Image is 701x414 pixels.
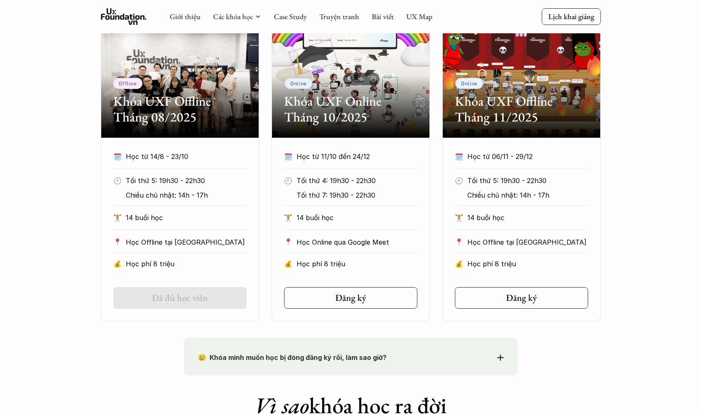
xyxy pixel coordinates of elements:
a: Giới thiệu [170,12,200,21]
p: Offline [119,80,136,86]
h5: Đăng ký [506,293,537,303]
strong: 😢 Khóa mình muốn học bị đóng đăng ký rồi, làm sao giờ? [198,353,387,362]
p: Học phí 8 triệu [297,258,417,270]
a: UX Map [406,12,432,21]
p: 🗓️ [284,150,292,163]
p: 14 buổi học [126,211,247,224]
p: 💰 [284,258,292,270]
p: 🕙 [455,174,463,187]
a: Truyện tranh [319,12,359,21]
p: Học từ 11/10 đến 24/12 [297,150,417,163]
p: 📍 [113,238,122,246]
a: Đăng ký [284,287,417,309]
p: 🏋️ [284,211,292,224]
p: Online [461,80,477,86]
h2: Khóa UXF Offline Tháng 11/2025 [455,93,588,125]
h2: Khóa UXF Online Tháng 10/2025 [284,93,417,125]
a: Bài viết [372,12,394,21]
p: Học Online qua Google Meet [297,236,417,248]
p: Học Offline tại [GEOGRAPHIC_DATA] [126,236,247,248]
p: 🏋️ [113,211,122,224]
h2: Khóa UXF Offline Tháng 08/2025 [113,93,247,125]
p: 🗓️ [455,150,463,163]
p: 🕙 [113,174,122,187]
p: Lịch khai giảng [548,12,594,21]
p: 🏋️ [455,211,463,224]
p: Chiều chủ nhật: 14h - 17h [467,189,584,201]
p: 📍 [284,238,292,246]
p: 14 buổi học [297,211,417,224]
a: Lịch khai giảng [541,8,601,25]
p: Học phí 8 triệu [126,258,247,270]
a: Các khóa học [213,12,253,21]
p: 📍 [455,238,463,246]
p: Chiều chủ nhật: 14h - 17h [126,189,242,201]
p: 14 buổi học [467,211,588,224]
p: Học Offline tại [GEOGRAPHIC_DATA] [467,236,588,248]
p: 🗓️ [113,150,122,163]
p: Tối thứ 5: 19h30 - 22h30 [467,174,584,187]
a: Đăng ký [455,287,588,309]
p: Tối thứ 4: 19h30 - 22h30 [297,174,413,187]
p: 💰 [455,258,463,270]
h5: Đã đủ học viên [152,293,208,303]
p: Tối thứ 5: 19h30 - 22h30 [126,174,242,187]
a: Case Study [274,12,307,21]
p: 💰 [113,258,122,270]
p: Online [290,80,307,86]
p: Học phí 8 triệu [467,258,588,270]
p: Học từ 14/8 - 23/10 [126,150,247,163]
h5: Đăng ký [335,293,366,303]
p: 🕙 [284,174,292,187]
p: Học từ 06/11 - 29/12 [467,150,588,163]
p: Tối thứ 7: 19h30 - 22h30 [297,189,413,201]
